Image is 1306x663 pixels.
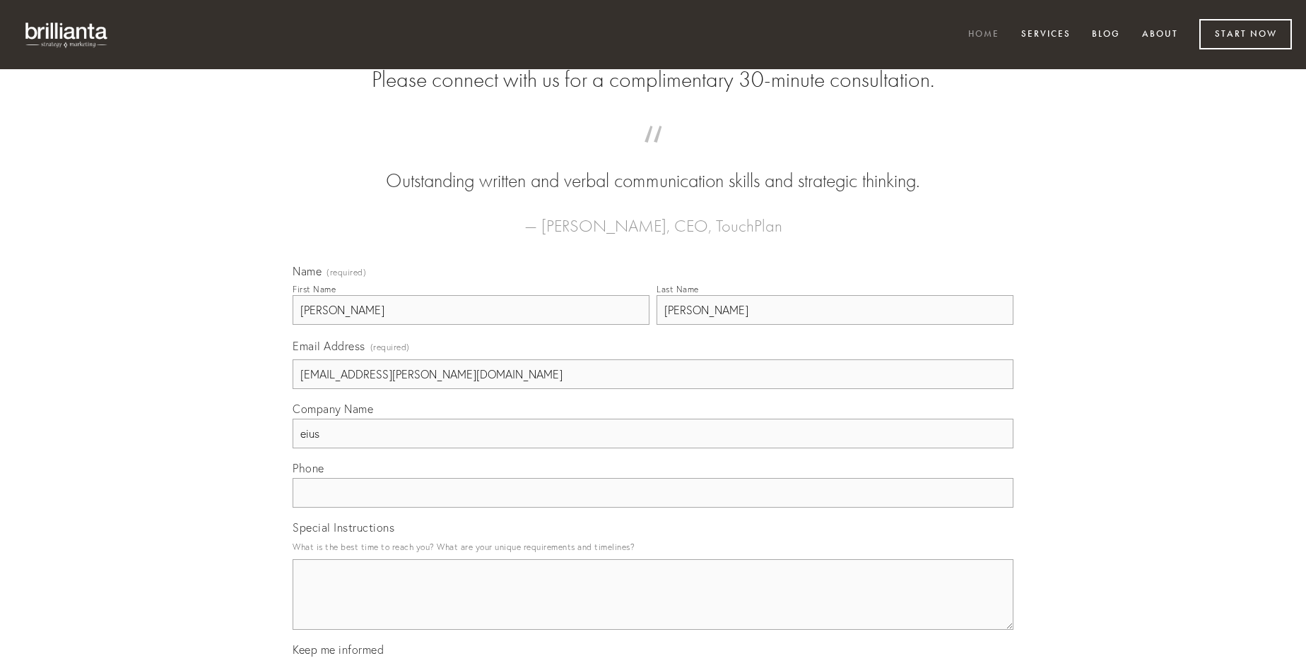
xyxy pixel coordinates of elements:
[293,643,384,657] span: Keep me informed
[370,338,410,357] span: (required)
[293,520,394,534] span: Special Instructions
[1133,23,1187,47] a: About
[14,14,120,55] img: brillianta - research, strategy, marketing
[315,195,991,240] figcaption: — [PERSON_NAME], CEO, TouchPlan
[293,461,324,475] span: Phone
[1199,19,1292,49] a: Start Now
[293,284,336,294] div: First Name
[1012,23,1080,47] a: Services
[293,402,373,416] span: Company Name
[315,140,991,195] blockquote: Outstanding written and verbal communication skills and strategic thinking.
[293,537,1013,556] p: What is the best time to reach you? What are your unique requirements and timelines?
[315,140,991,167] span: “
[959,23,1008,47] a: Home
[293,339,365,353] span: Email Address
[293,264,322,278] span: Name
[326,268,366,277] span: (required)
[293,66,1013,93] h2: Please connect with us for a complimentary 30-minute consultation.
[657,284,699,294] div: Last Name
[1083,23,1129,47] a: Blog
